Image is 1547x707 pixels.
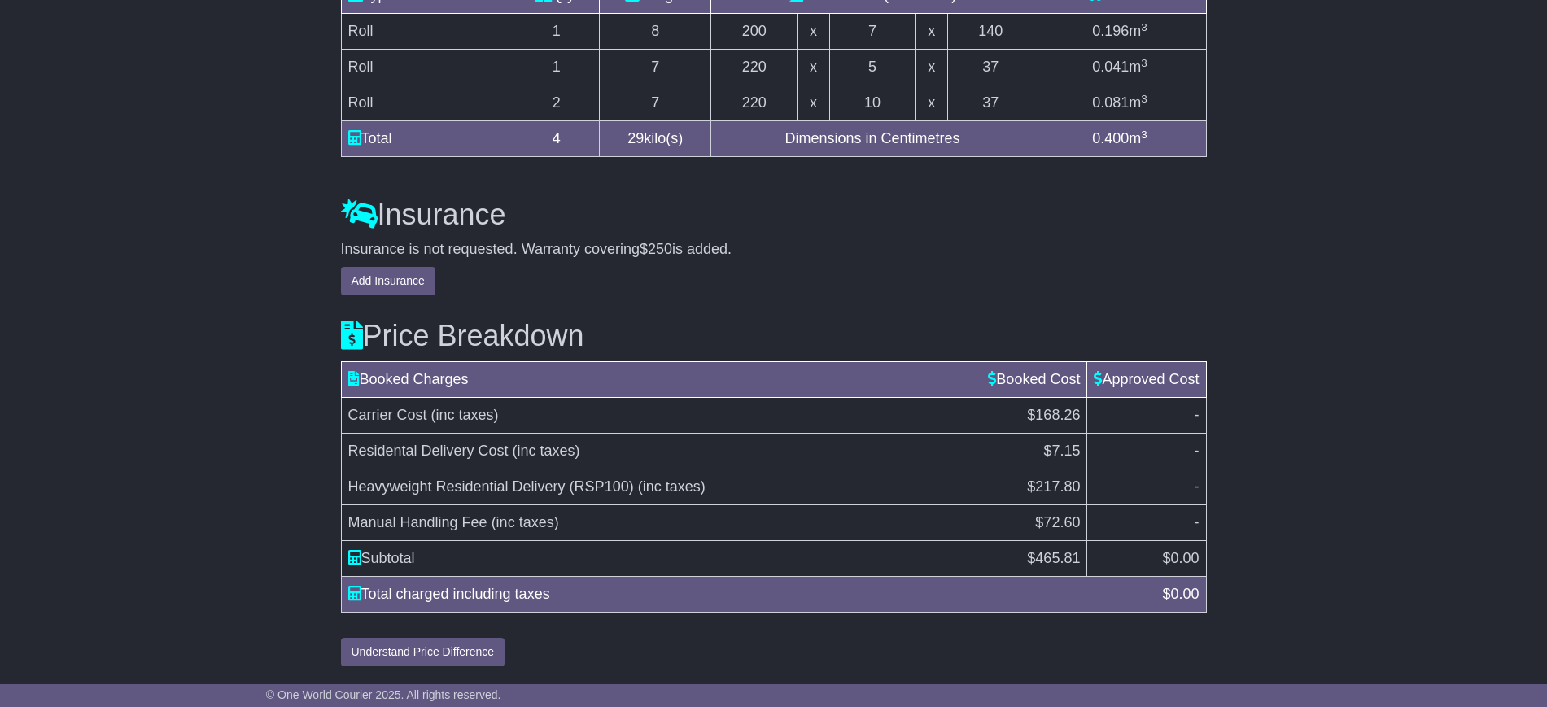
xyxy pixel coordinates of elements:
[798,85,829,121] td: x
[1034,121,1206,157] td: m
[1195,443,1200,459] span: -
[513,85,600,121] td: 2
[1141,57,1147,69] sup: 3
[1170,550,1199,566] span: 0.00
[348,443,509,459] span: Residental Delivery Cost
[492,514,559,530] span: (inc taxes)
[1141,129,1147,141] sup: 3
[947,14,1034,50] td: 140
[947,50,1034,85] td: 37
[513,121,600,157] td: 4
[341,199,1207,231] h3: Insurance
[1034,85,1206,121] td: m
[600,14,711,50] td: 8
[916,50,947,85] td: x
[1087,362,1206,398] td: Approved Cost
[348,407,427,423] span: Carrier Cost
[640,241,672,257] span: $250
[340,583,1155,605] div: Total charged including taxes
[1154,583,1207,605] div: $
[341,121,513,157] td: Total
[1035,550,1080,566] span: 465.81
[513,443,580,459] span: (inc taxes)
[1087,541,1206,577] td: $
[981,362,1087,398] td: Booked Cost
[711,85,798,121] td: 220
[798,50,829,85] td: x
[1092,94,1129,111] span: 0.081
[1027,407,1080,423] span: $168.26
[711,50,798,85] td: 220
[947,85,1034,121] td: 37
[1195,478,1200,495] span: -
[600,50,711,85] td: 7
[1195,407,1200,423] span: -
[1141,93,1147,105] sup: 3
[600,121,711,157] td: kilo(s)
[711,121,1034,157] td: Dimensions in Centimetres
[829,14,916,50] td: 7
[341,320,1207,352] h3: Price Breakdown
[341,541,981,577] td: Subtotal
[348,514,487,530] span: Manual Handling Fee
[916,14,947,50] td: x
[916,85,947,121] td: x
[798,14,829,50] td: x
[600,85,711,121] td: 7
[981,541,1087,577] td: $
[1195,514,1200,530] span: -
[348,478,634,495] span: Heavyweight Residential Delivery (RSP100)
[513,14,600,50] td: 1
[341,362,981,398] td: Booked Charges
[1170,586,1199,602] span: 0.00
[1141,21,1147,33] sup: 3
[829,85,916,121] td: 10
[1027,478,1080,495] span: $217.80
[711,14,798,50] td: 200
[341,241,1207,259] div: Insurance is not requested. Warranty covering is added.
[341,50,513,85] td: Roll
[627,130,644,146] span: 29
[829,50,916,85] td: 5
[513,50,600,85] td: 1
[431,407,499,423] span: (inc taxes)
[1034,50,1206,85] td: m
[1035,514,1080,530] span: $72.60
[1043,443,1080,459] span: $7.15
[1034,14,1206,50] td: m
[1092,23,1129,39] span: 0.196
[341,85,513,121] td: Roll
[638,478,706,495] span: (inc taxes)
[341,267,435,295] button: Add Insurance
[1092,59,1129,75] span: 0.041
[341,638,505,666] button: Understand Price Difference
[1092,130,1129,146] span: 0.400
[266,688,501,701] span: © One World Courier 2025. All rights reserved.
[341,14,513,50] td: Roll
